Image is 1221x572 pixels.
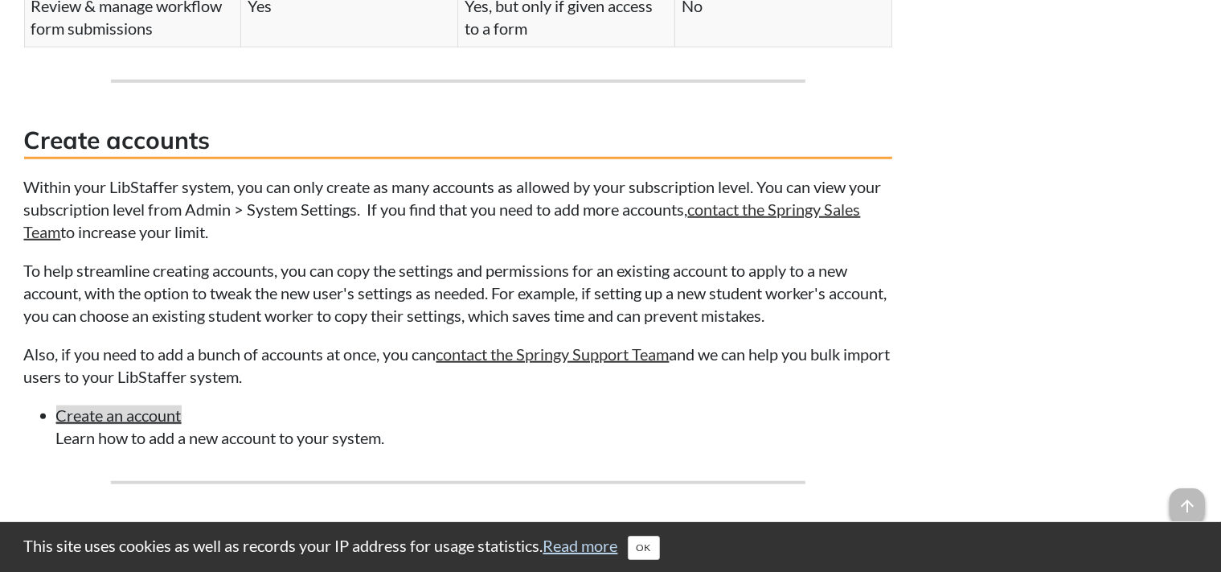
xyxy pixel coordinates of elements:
button: Close [628,536,660,560]
h3: Create accounts [24,123,892,159]
a: Create an account [56,405,182,425]
a: contact the Springy Sales Team [24,200,861,241]
p: Also, if you need to add a bunch of accounts at once, you can and we can help you bulk import use... [24,343,892,388]
p: Within your LibStaffer system, you can only create as many accounts as allowed by your subscripti... [24,175,892,243]
a: contact the Springy Support Team [436,344,670,364]
a: arrow_upward [1170,490,1205,509]
p: To help streamline creating accounts, you can copy the settings and permissions for an existing a... [24,259,892,327]
div: This site uses cookies as well as records your IP address for usage statistics. [8,534,1214,560]
span: arrow_upward [1170,488,1205,524]
a: Read more [543,536,618,555]
li: Learn how to add a new account to your system. [56,404,892,449]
